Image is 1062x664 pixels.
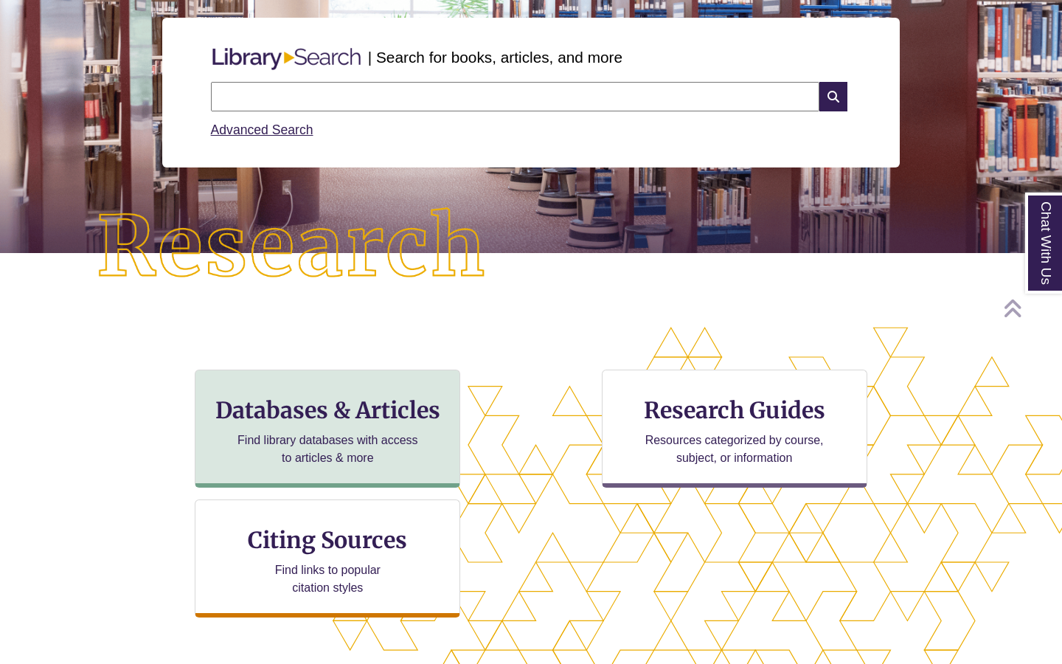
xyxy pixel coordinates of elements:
p: Find library databases with access to articles & more [232,432,424,467]
a: Citing Sources Find links to popular citation styles [195,499,460,618]
i: Search [819,82,847,111]
a: Back to Top [1003,298,1058,318]
img: Libary Search [205,42,368,76]
h3: Citing Sources [238,526,418,554]
h3: Databases & Articles [207,396,448,424]
a: Advanced Search [211,122,313,137]
p: | Search for books, articles, and more [368,46,622,69]
h3: Research Guides [614,396,855,424]
p: Resources categorized by course, subject, or information [638,432,830,467]
img: Research [53,165,531,331]
a: Databases & Articles Find library databases with access to articles & more [195,370,460,488]
a: Research Guides Resources categorized by course, subject, or information [602,370,867,488]
p: Find links to popular citation styles [256,561,400,597]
